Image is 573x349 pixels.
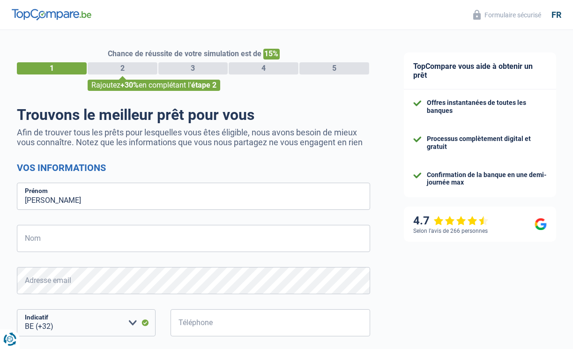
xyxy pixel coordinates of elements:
[88,80,220,91] div: Rajoutez en complétant l'
[17,127,370,147] p: Afin de trouver tous les prêts pour lesquelles vous êtes éligible, nous avons besoin de mieux vou...
[229,62,298,74] div: 4
[551,10,561,20] div: fr
[17,162,370,173] h2: Vos informations
[17,62,87,74] div: 1
[427,135,547,151] div: Processus complètement digital et gratuit
[171,309,370,336] input: 401020304
[468,7,547,22] button: Formulaire sécurisé
[263,49,280,59] span: 15%
[404,52,556,89] div: TopCompare vous aide à obtenir un prêt
[427,99,547,115] div: Offres instantanées de toutes les banques
[299,62,369,74] div: 5
[17,106,370,124] h1: Trouvons le meilleur prêt pour vous
[12,9,91,20] img: TopCompare Logo
[427,171,547,187] div: Confirmation de la banque en une demi-journée max
[108,49,261,58] span: Chance de réussite de votre simulation est de
[413,228,488,234] div: Selon l’avis de 266 personnes
[191,81,216,89] span: étape 2
[120,81,139,89] span: +30%
[158,62,228,74] div: 3
[88,62,157,74] div: 2
[413,214,489,228] div: 4.7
